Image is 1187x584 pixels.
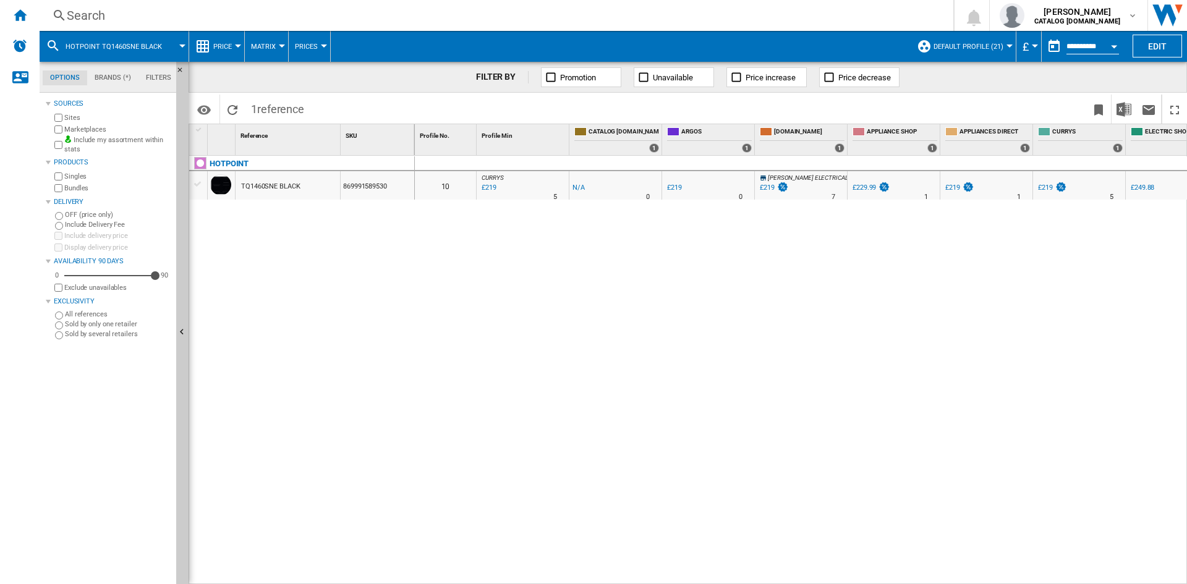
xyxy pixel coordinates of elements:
label: Sites [64,113,171,122]
div: CURRYS 1 offers sold by CURRYS [1036,124,1125,155]
div: Profile Min Sort None [479,124,569,143]
div: Delivery Time : 5 days [1110,191,1113,203]
div: £249.88 [1129,182,1154,194]
div: Sort None [479,124,569,143]
div: 90 [158,271,171,280]
button: HOTPOINT TQ1460SNE BLACK [66,31,174,62]
label: Sold by only one retailer [65,320,171,329]
input: Marketplaces [54,125,62,133]
span: ARGOS [681,127,752,138]
div: 1 offers sold by AMAZON.CO.UK [835,143,845,153]
div: Reference Sort None [238,124,340,143]
div: Delivery Time : 1 day [924,191,928,203]
div: 1 offers sold by CATALOG BEKO.UK [649,143,659,153]
div: Sort None [417,124,476,143]
button: Open calendar [1103,33,1125,56]
span: CATALOG [DOMAIN_NAME] [589,127,659,138]
input: Include Delivery Fee [55,222,63,230]
label: Bundles [64,184,171,193]
span: Price decrease [838,73,891,82]
input: Bundles [54,184,62,192]
button: md-calendar [1042,34,1066,59]
input: Include my assortment within stats [54,137,62,153]
img: mysite-bg-18x18.png [64,135,72,143]
div: £219 [945,184,960,192]
div: Click to filter on that brand [210,156,249,171]
button: Download in Excel [1112,95,1136,124]
div: £219 [760,184,775,192]
span: Reference [240,132,268,139]
div: SKU Sort None [343,124,414,143]
div: Delivery Time : 0 day [646,191,650,203]
img: promotionV3.png [878,182,890,192]
span: APPLIANCES DIRECT [959,127,1030,138]
div: APPLIANCES DIRECT 1 offers sold by APPLIANCES DIRECT [943,124,1032,155]
label: Singles [64,172,171,181]
span: Unavailable [653,73,693,82]
input: Display delivery price [54,284,62,292]
label: Include delivery price [64,231,171,240]
label: Display delivery price [64,243,171,252]
input: OFF (price only) [55,212,63,220]
div: Sort None [210,124,235,143]
span: Profile No. [420,132,449,139]
label: Exclude unavailables [64,283,171,292]
span: £ [1023,40,1029,53]
img: promotionV3.png [962,182,974,192]
button: Edit [1133,35,1182,57]
div: Delivery Time : 1 day [1017,191,1021,203]
div: Profile No. Sort None [417,124,476,143]
label: Include Delivery Fee [65,220,171,229]
div: £219 [667,184,682,192]
div: Delivery Time : 7 days [832,191,835,203]
div: 869991589530 [341,171,414,200]
div: 1 offers sold by APPLIANCES DIRECT [1020,143,1030,153]
div: Sort None [343,124,414,143]
input: Include delivery price [54,232,62,240]
button: Prices [295,31,324,62]
div: Last updated : Friday, 22 August 2025 03:33 [480,182,496,194]
span: CURRYS [482,174,503,181]
div: £249.88 [1131,184,1154,192]
span: HOTPOINT TQ1460SNE BLACK [66,43,162,51]
button: Unavailable [634,67,714,87]
div: £219 [758,182,789,194]
md-menu: Currency [1016,31,1042,62]
span: Prices [295,43,318,51]
span: 1 [245,95,310,121]
div: Delivery Time : 5 days [553,191,557,203]
label: Include my assortment within stats [64,135,171,154]
button: Price [213,31,238,62]
button: Default profile (21) [934,31,1010,62]
div: ARGOS 1 offers sold by ARGOS [665,124,754,155]
div: HOTPOINT TQ1460SNE BLACK [46,31,182,62]
md-slider: Availability [64,269,155,282]
div: £229.99 [853,184,876,192]
div: £219 [943,182,974,194]
div: Delivery [54,197,171,207]
md-tab-item: Options [43,70,87,85]
input: Sites [54,114,62,122]
button: Hide [176,62,191,84]
div: £219 [665,182,682,194]
label: OFF (price only) [65,210,171,219]
div: 1 offers sold by CURRYS [1113,143,1123,153]
div: Products [54,158,171,167]
div: 0 [52,271,62,280]
button: Maximize [1162,95,1187,124]
md-tab-item: Filters [138,70,179,85]
input: Sold by only one retailer [55,321,63,329]
span: APPLIANCE SHOP [867,127,937,138]
img: alerts-logo.svg [12,38,27,53]
div: 1 offers sold by APPLIANCE SHOP [927,143,937,153]
md-tab-item: Brands (*) [87,70,138,85]
div: Exclusivity [54,297,171,307]
div: N/A [572,182,585,194]
div: Delivery Time : 0 day [739,191,742,203]
div: Price [195,31,238,62]
button: Price increase [726,67,807,87]
button: Bookmark this report [1086,95,1111,124]
button: Send this report by email [1136,95,1161,124]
